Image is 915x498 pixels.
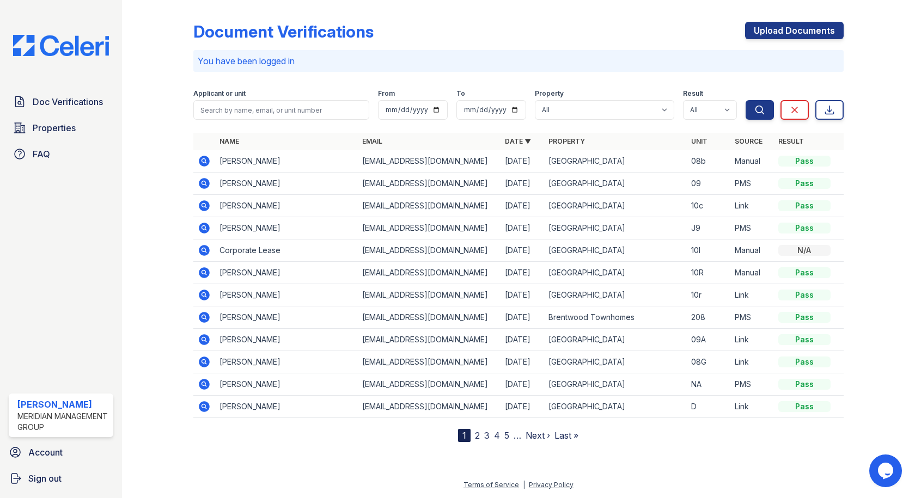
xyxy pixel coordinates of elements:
div: Pass [778,290,831,300]
td: [EMAIL_ADDRESS][DOMAIN_NAME] [358,173,501,195]
td: Manual [730,262,774,284]
a: Property [548,137,585,145]
div: Pass [778,379,831,390]
td: [GEOGRAPHIC_DATA] [544,150,687,173]
td: [DATE] [501,150,544,173]
div: Pass [778,334,831,345]
td: Link [730,351,774,373]
a: Email [362,137,382,145]
span: Account [28,446,63,459]
input: Search by name, email, or unit number [193,100,369,120]
div: Meridian Management Group [17,411,109,433]
td: [DATE] [501,306,544,329]
td: [EMAIL_ADDRESS][DOMAIN_NAME] [358,284,501,306]
td: Link [730,195,774,217]
td: [DATE] [501,262,544,284]
td: [GEOGRAPHIC_DATA] [544,262,687,284]
div: 1 [458,429,471,442]
div: Pass [778,356,831,367]
a: Account [4,441,118,463]
td: Brentwood Townhomes [544,306,687,329]
div: Pass [778,312,831,323]
td: [PERSON_NAME] [215,396,358,418]
td: PMS [730,217,774,239]
label: Applicant or unit [193,89,246,98]
label: From [378,89,395,98]
a: Date ▼ [505,137,531,145]
img: CE_Logo_Blue-a8612792a0a2168367f1c8372b55b34899dd931a85d93a1a3d3e32e68fde9ad4.png [4,35,118,56]
td: [DATE] [501,373,544,396]
td: [DATE] [501,239,544,262]
td: NA [687,373,730,396]
td: 10l [687,239,730,262]
a: 5 [504,430,509,441]
td: 08b [687,150,730,173]
a: Properties [9,117,113,139]
a: 2 [475,430,480,441]
td: [EMAIL_ADDRESS][DOMAIN_NAME] [358,195,501,217]
td: Corporate Lease [215,239,358,262]
td: [GEOGRAPHIC_DATA] [544,373,687,396]
a: Sign out [4,468,118,489]
td: [PERSON_NAME] [215,217,358,239]
td: [DATE] [501,351,544,373]
td: [PERSON_NAME] [215,173,358,195]
td: Link [730,329,774,351]
span: FAQ [33,147,50,161]
a: Source [735,137,762,145]
td: [EMAIL_ADDRESS][DOMAIN_NAME] [358,262,501,284]
td: 09 [687,173,730,195]
td: [DATE] [501,217,544,239]
label: Property [535,89,564,98]
td: 10R [687,262,730,284]
span: Properties [33,121,76,134]
td: [GEOGRAPHIC_DATA] [544,396,687,418]
a: Name [219,137,239,145]
td: [GEOGRAPHIC_DATA] [544,239,687,262]
td: [GEOGRAPHIC_DATA] [544,195,687,217]
td: [PERSON_NAME] [215,351,358,373]
div: Pass [778,401,831,412]
td: [EMAIL_ADDRESS][DOMAIN_NAME] [358,150,501,173]
td: [EMAIL_ADDRESS][DOMAIN_NAME] [358,306,501,329]
a: Unit [691,137,707,145]
td: [GEOGRAPHIC_DATA] [544,329,687,351]
a: 3 [484,430,490,441]
td: 10c [687,195,730,217]
div: Pass [778,200,831,211]
p: You have been logged in [198,54,839,67]
div: Pass [778,178,831,189]
td: [PERSON_NAME] [215,262,358,284]
td: [PERSON_NAME] [215,150,358,173]
td: [EMAIL_ADDRESS][DOMAIN_NAME] [358,351,501,373]
td: [GEOGRAPHIC_DATA] [544,284,687,306]
td: Link [730,284,774,306]
td: [PERSON_NAME] [215,329,358,351]
td: Manual [730,239,774,262]
div: N/A [778,245,831,256]
td: [PERSON_NAME] [215,284,358,306]
td: [GEOGRAPHIC_DATA] [544,173,687,195]
a: Result [778,137,804,145]
td: [DATE] [501,396,544,418]
div: [PERSON_NAME] [17,398,109,411]
td: 208 [687,306,730,329]
td: [GEOGRAPHIC_DATA] [544,351,687,373]
a: Doc Verifications [9,91,113,113]
a: Terms of Service [463,481,519,489]
td: 10r [687,284,730,306]
div: Pass [778,223,831,233]
a: Privacy Policy [529,481,574,489]
span: Doc Verifications [33,95,103,108]
td: [PERSON_NAME] [215,306,358,329]
td: Manual [730,150,774,173]
td: PMS [730,173,774,195]
td: 08G [687,351,730,373]
span: … [514,429,521,442]
label: Result [683,89,703,98]
td: J9 [687,217,730,239]
td: [GEOGRAPHIC_DATA] [544,217,687,239]
div: Document Verifications [193,22,374,41]
div: Pass [778,267,831,278]
td: [DATE] [501,195,544,217]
